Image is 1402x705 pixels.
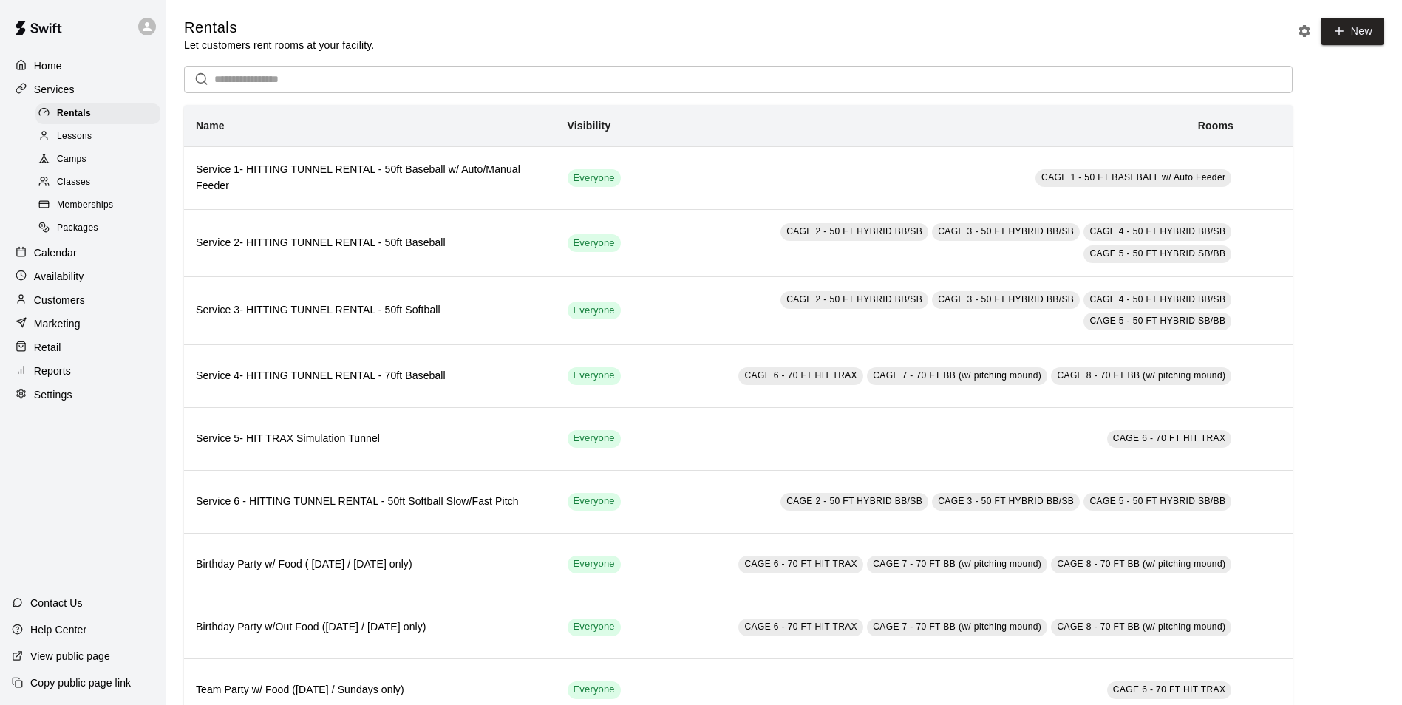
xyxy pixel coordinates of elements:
div: This service is visible to all of your customers [568,619,621,636]
h6: Service 6 - HITTING TUNNEL RENTAL - 50ft Softball Slow/Fast Pitch [196,494,544,510]
span: CAGE 7 - 70 FT BB (w/ pitching mound) [873,559,1041,569]
span: Everyone [568,432,621,446]
h6: Service 1- HITTING TUNNEL RENTAL - 50ft Baseball w/ Auto/Manual Feeder [196,162,544,194]
a: Availability [12,265,154,287]
button: Rental settings [1293,20,1316,42]
div: This service is visible to all of your customers [568,169,621,187]
div: Camps [35,149,160,170]
p: Marketing [34,316,81,331]
div: Lessons [35,126,160,147]
div: This service is visible to all of your customers [568,556,621,573]
span: CAGE 2 - 50 FT HYBRID BB/SB [786,226,922,236]
h6: Birthday Party w/ Food ( [DATE] / [DATE] only) [196,556,544,573]
a: Lessons [35,125,166,148]
p: Settings [34,387,72,402]
span: CAGE 5 - 50 FT HYBRID SB/BB [1089,248,1225,259]
span: Camps [57,152,86,167]
span: Rentals [57,106,91,121]
div: Retail [12,336,154,358]
p: Calendar [34,245,77,260]
h6: Service 5- HIT TRAX Simulation Tunnel [196,431,544,447]
p: Availability [34,269,84,284]
a: Home [12,55,154,77]
div: Memberships [35,195,160,216]
h6: Birthday Party w/Out Food ([DATE] / [DATE] only) [196,619,544,636]
h6: Service 4- HITTING TUNNEL RENTAL - 70ft Baseball [196,368,544,384]
a: Classes [35,171,166,194]
span: Packages [57,221,98,236]
span: CAGE 6 - 70 FT HIT TRAX [744,370,857,381]
p: Copy public page link [30,675,131,690]
span: CAGE 8 - 70 FT BB (w/ pitching mound) [1057,370,1225,381]
h6: Service 2- HITTING TUNNEL RENTAL - 50ft Baseball [196,235,544,251]
span: Everyone [568,683,621,697]
span: CAGE 5 - 50 FT HYBRID SB/BB [1089,496,1225,506]
span: CAGE 6 - 70 FT HIT TRAX [744,621,857,632]
span: CAGE 3 - 50 FT HYBRID BB/SB [938,496,1074,506]
h5: Rentals [184,18,374,38]
span: Memberships [57,198,113,213]
span: Everyone [568,236,621,251]
span: CAGE 4 - 50 FT HYBRID BB/SB [1089,294,1225,304]
b: Name [196,120,225,132]
span: Classes [57,175,90,190]
span: Everyone [568,557,621,571]
span: CAGE 2 - 50 FT HYBRID BB/SB [786,496,922,506]
span: CAGE 5 - 50 FT HYBRID SB/BB [1089,316,1225,326]
p: Home [34,58,62,73]
p: Help Center [30,622,86,637]
a: Camps [35,149,166,171]
span: CAGE 2 - 50 FT HYBRID BB/SB [786,294,922,304]
span: Lessons [57,129,92,144]
b: Visibility [568,120,611,132]
a: New [1321,18,1384,45]
span: CAGE 3 - 50 FT HYBRID BB/SB [938,226,1074,236]
div: This service is visible to all of your customers [568,302,621,319]
span: CAGE 1 - 50 FT BASEBALL w/ Auto Feeder [1041,172,1225,183]
span: CAGE 3 - 50 FT HYBRID BB/SB [938,294,1074,304]
span: Everyone [568,620,621,634]
a: Marketing [12,313,154,335]
a: Settings [12,384,154,406]
b: Rooms [1198,120,1233,132]
p: Retail [34,340,61,355]
div: Packages [35,218,160,239]
span: CAGE 7 - 70 FT BB (w/ pitching mound) [873,621,1041,632]
span: CAGE 8 - 70 FT BB (w/ pitching mound) [1057,621,1225,632]
a: Services [12,78,154,101]
div: Classes [35,172,160,193]
span: Everyone [568,494,621,508]
a: Customers [12,289,154,311]
a: Memberships [35,194,166,217]
span: Everyone [568,369,621,383]
a: Packages [35,217,166,240]
span: CAGE 7 - 70 FT BB (w/ pitching mound) [873,370,1041,381]
span: CAGE 6 - 70 FT HIT TRAX [744,559,857,569]
span: CAGE 8 - 70 FT BB (w/ pitching mound) [1057,559,1225,569]
div: Rentals [35,103,160,124]
div: This service is visible to all of your customers [568,234,621,252]
p: Customers [34,293,85,307]
h6: Service 3- HITTING TUNNEL RENTAL - 50ft Softball [196,302,544,319]
p: Contact Us [30,596,83,610]
span: CAGE 6 - 70 FT HIT TRAX [1113,684,1226,695]
h6: Team Party w/ Food ([DATE] / Sundays only) [196,682,544,698]
div: This service is visible to all of your customers [568,493,621,511]
p: Services [34,82,75,97]
a: Calendar [12,242,154,264]
div: This service is visible to all of your customers [568,430,621,448]
p: Reports [34,364,71,378]
span: CAGE 4 - 50 FT HYBRID BB/SB [1089,226,1225,236]
a: Reports [12,360,154,382]
a: Rentals [35,102,166,125]
span: CAGE 6 - 70 FT HIT TRAX [1113,433,1226,443]
p: Let customers rent rooms at your facility. [184,38,374,52]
